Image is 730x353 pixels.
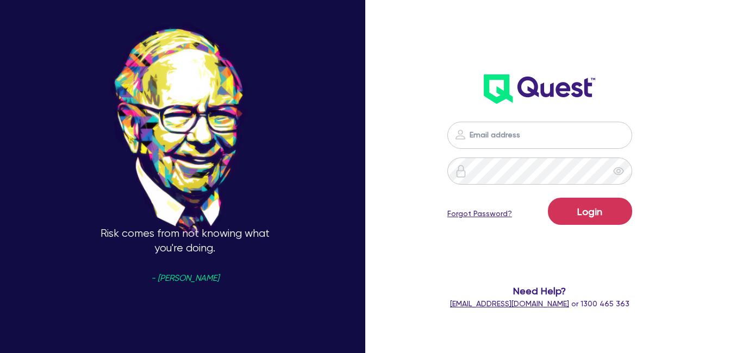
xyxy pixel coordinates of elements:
span: eye [613,166,624,177]
img: wH2k97JdezQIQAAAABJRU5ErkJggg== [484,74,595,104]
button: Login [548,198,632,225]
input: Email address [447,122,632,149]
span: Need Help? [447,283,632,298]
img: icon-password [454,128,467,141]
span: or 1300 465 363 [450,299,629,308]
a: Forgot Password? [447,208,512,219]
img: icon-password [454,165,467,178]
span: - [PERSON_NAME] [151,274,219,282]
a: [EMAIL_ADDRESS][DOMAIN_NAME] [450,299,569,308]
